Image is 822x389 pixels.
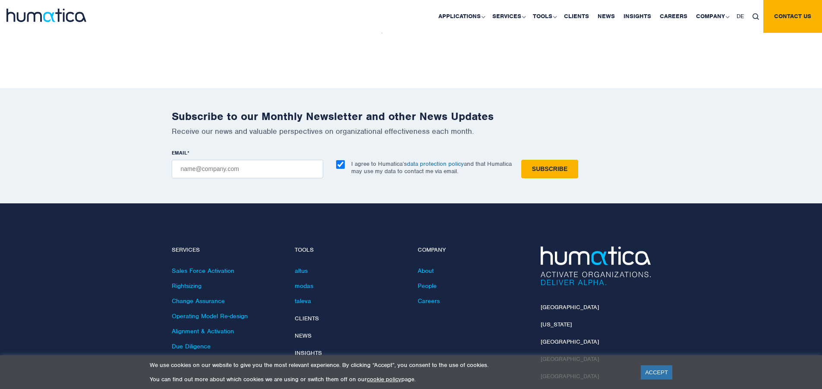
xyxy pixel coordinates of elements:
[295,349,322,357] a: Insights
[295,282,313,290] a: modas
[407,160,464,168] a: data protection policy
[295,267,308,275] a: altus
[172,312,248,320] a: Operating Model Re-design
[172,282,202,290] a: Rightsizing
[150,361,630,369] p: We use cookies on our website to give you the most relevant experience. By clicking “Accept”, you...
[172,267,234,275] a: Sales Force Activation
[521,160,578,178] input: Subscribe
[295,315,319,322] a: Clients
[541,304,599,311] a: [GEOGRAPHIC_DATA]
[6,9,86,22] img: logo
[737,13,744,20] span: DE
[418,247,528,254] h4: Company
[351,160,512,175] p: I agree to Humatica’s and that Humatica may use my data to contact me via email.
[172,149,187,156] span: EMAIL
[418,282,437,290] a: People
[295,332,312,339] a: News
[641,365,672,380] a: ACCEPT
[367,376,401,383] a: cookie policy
[541,247,651,285] img: Humatica
[541,338,599,345] a: [GEOGRAPHIC_DATA]
[172,110,651,123] h2: Subscribe to our Monthly Newsletter and other News Updates
[172,247,282,254] h4: Services
[753,13,759,20] img: search_icon
[418,267,434,275] a: About
[172,327,234,335] a: Alignment & Activation
[541,321,572,328] a: [US_STATE]
[172,160,323,178] input: name@company.com
[418,297,440,305] a: Careers
[336,160,345,169] input: I agree to Humatica’sdata protection policyand that Humatica may use my data to contact me via em...
[295,297,311,305] a: taleva
[150,376,630,383] p: You can find out more about which cookies we are using or switch them off on our page.
[172,342,211,350] a: Due Diligence
[295,247,405,254] h4: Tools
[172,297,225,305] a: Change Assurance
[172,127,651,136] p: Receive our news and valuable perspectives on organizational effectiveness each month.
